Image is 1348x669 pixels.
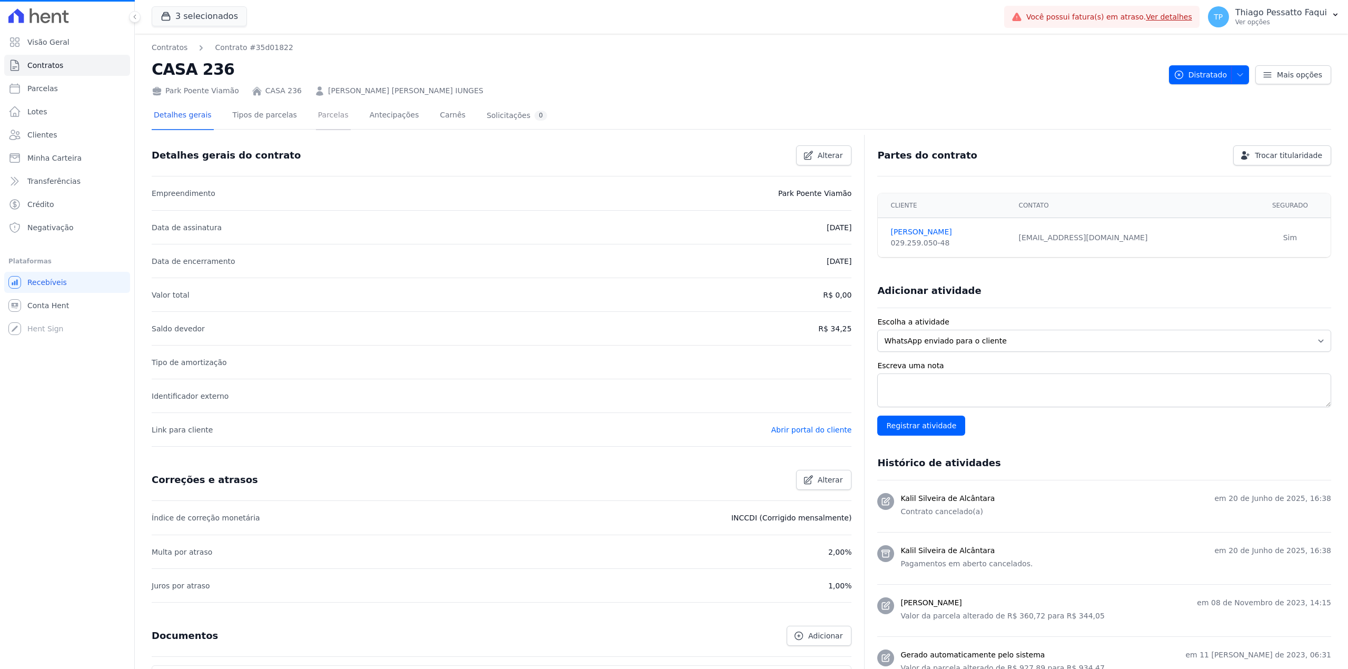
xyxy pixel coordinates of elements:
[231,102,299,130] a: Tipos de parcelas
[4,272,130,293] a: Recebíveis
[823,289,851,301] p: R$ 0,00
[771,426,852,434] a: Abrir portal do cliente
[265,85,302,96] a: CASA 236
[484,102,549,130] a: Solicitações0
[818,150,843,161] span: Alterar
[4,101,130,122] a: Lotes
[787,626,851,646] a: Adicionar
[1146,13,1192,21] a: Ver detalhes
[152,102,214,130] a: Detalhes gerais
[27,83,58,94] span: Parcelas
[1250,193,1331,218] th: Segurado
[900,545,995,556] h3: Kalil Silveira de Alcântara
[152,474,258,486] h3: Correções e atrasos
[4,147,130,169] a: Minha Carteira
[27,106,47,117] span: Lotes
[900,611,1331,622] p: Valor da parcela alterado de R$ 360,72 para R$ 344,05
[27,130,57,140] span: Clientes
[152,149,301,162] h3: Detalhes gerais do contrato
[152,289,190,301] p: Valor total
[878,193,1012,218] th: Cliente
[827,255,851,268] p: [DATE]
[316,102,351,130] a: Parcelas
[877,317,1331,328] label: Escolha a atividade
[27,60,63,71] span: Contratos
[152,42,293,53] nav: Breadcrumb
[1250,218,1331,258] td: Sim
[818,475,843,485] span: Alterar
[1169,65,1249,84] button: Distratado
[4,78,130,99] a: Parcelas
[152,187,215,200] p: Empreendimento
[1233,145,1331,165] a: Trocar titularidade
[152,42,187,53] a: Contratos
[828,546,851,558] p: 2,00%
[27,300,69,311] span: Conta Hent
[8,255,126,268] div: Plataformas
[1174,65,1227,84] span: Distratado
[4,217,130,238] a: Negativação
[152,57,1161,81] h2: CASA 236
[900,597,962,608] h3: [PERSON_NAME]
[1214,493,1331,504] p: em 20 de Junho de 2025, 16:38
[152,511,260,524] p: Índice de correção monetária
[877,149,977,162] h3: Partes do contrato
[27,153,82,163] span: Minha Carteira
[152,546,212,558] p: Multa por atraso
[27,222,74,233] span: Negativação
[1255,65,1331,84] a: Mais opções
[731,511,852,524] p: INCCDI (Corrigido mensalmente)
[1277,70,1322,80] span: Mais opções
[152,390,229,402] p: Identificador externo
[1019,232,1243,243] div: [EMAIL_ADDRESS][DOMAIN_NAME]
[4,171,130,192] a: Transferências
[900,506,1331,517] p: Contrato cancelado(a)
[877,360,1331,371] label: Escreva uma nota
[4,55,130,76] a: Contratos
[828,579,851,592] p: 1,00%
[877,457,1000,469] h3: Histórico de atividades
[1200,2,1348,32] button: TP Thiago Pessatto Faqui Ver opções
[808,631,843,641] span: Adicionar
[4,295,130,316] a: Conta Hent
[4,124,130,145] a: Clientes
[827,221,851,234] p: [DATE]
[27,37,70,47] span: Visão Geral
[368,102,421,130] a: Antecipações
[796,145,852,165] a: Alterar
[1214,13,1223,21] span: TP
[152,579,210,592] p: Juros por atraso
[877,416,965,436] input: Registrar atividade
[900,650,1045,661] h3: Gerado automaticamente pelo sistema
[4,194,130,215] a: Crédito
[152,322,205,335] p: Saldo devedor
[215,42,293,53] a: Contrato #35d01822
[1214,545,1331,556] p: em 20 de Junho de 2025, 16:38
[152,629,218,642] h3: Documentos
[534,111,547,121] div: 0
[152,85,239,96] div: Park Poente Viamão
[1235,18,1327,26] p: Ver opções
[27,277,67,288] span: Recebíveis
[900,493,995,504] h3: Kalil Silveira de Alcântara
[438,102,468,130] a: Carnês
[152,221,222,234] p: Data de assinatura
[778,187,852,200] p: Park Poente Viamão
[818,322,851,335] p: R$ 34,25
[900,558,1331,569] p: Pagamentos em aberto cancelados.
[1185,650,1331,661] p: em 11 [PERSON_NAME] de 2023, 06:31
[1013,193,1250,218] th: Contato
[152,6,247,26] button: 3 selecionados
[1197,597,1331,608] p: em 08 de Novembro de 2023, 14:15
[890,227,1006,238] a: [PERSON_NAME]
[487,111,547,121] div: Solicitações
[890,238,1006,249] div: 029.259.050-48
[1026,12,1192,23] span: Você possui fatura(s) em atraso.
[796,470,852,490] a: Alterar
[4,32,130,53] a: Visão Geral
[27,199,54,210] span: Crédito
[1235,7,1327,18] p: Thiago Pessatto Faqui
[27,176,81,186] span: Transferências
[152,255,235,268] p: Data de encerramento
[152,42,1161,53] nav: Breadcrumb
